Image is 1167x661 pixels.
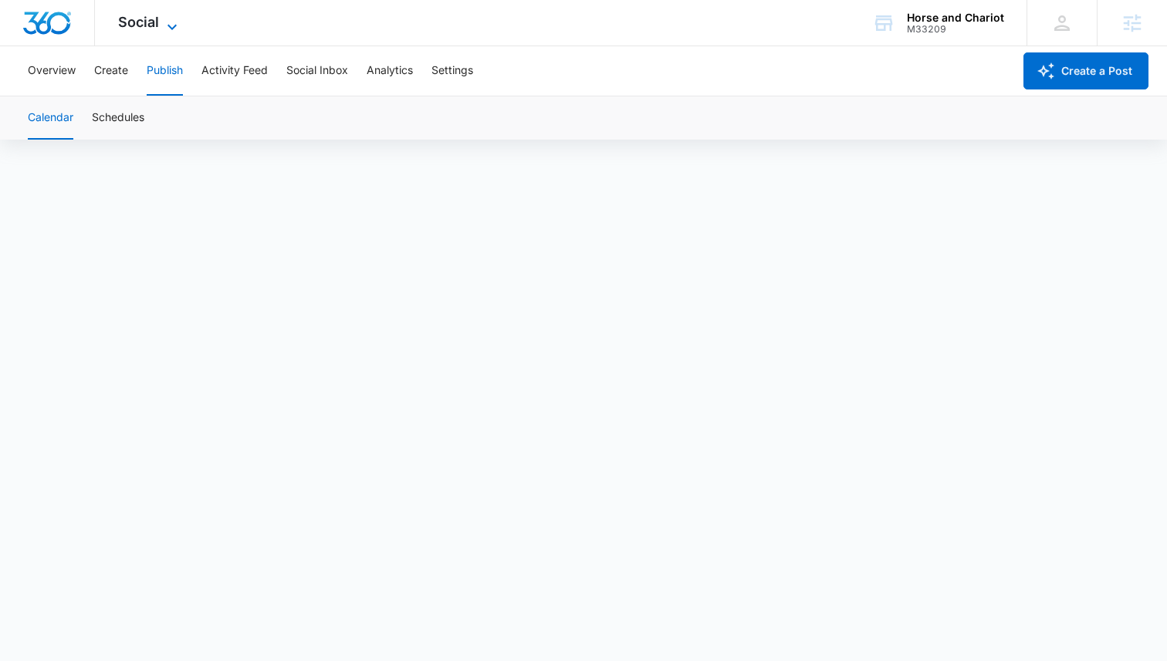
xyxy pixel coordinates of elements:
[118,14,159,30] span: Social
[431,46,473,96] button: Settings
[907,12,1004,24] div: account name
[28,96,73,140] button: Calendar
[286,46,348,96] button: Social Inbox
[367,46,413,96] button: Analytics
[907,24,1004,35] div: account id
[92,96,144,140] button: Schedules
[1023,52,1148,89] button: Create a Post
[94,46,128,96] button: Create
[147,46,183,96] button: Publish
[28,46,76,96] button: Overview
[201,46,268,96] button: Activity Feed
